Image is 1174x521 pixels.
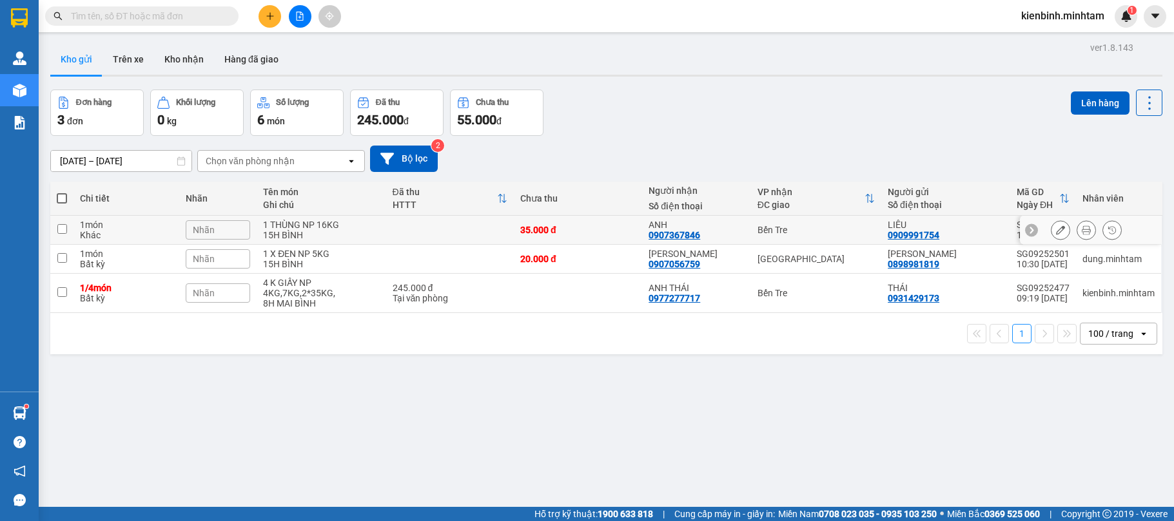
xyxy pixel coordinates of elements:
div: ANH THÁI [649,283,744,293]
div: ver 1.8.143 [1090,41,1133,55]
svg: open [1139,328,1149,339]
img: logo-vxr [11,8,28,28]
div: 1 món [80,220,173,230]
div: 1 X ĐEN NP 5KG [263,249,379,259]
div: 09:19 [DATE] [1017,293,1070,303]
span: Nhãn [193,254,215,264]
strong: 0708 023 035 - 0935 103 250 [819,509,937,519]
button: plus [259,5,281,28]
div: Sửa đơn hàng [1051,220,1070,240]
span: plus [266,12,275,21]
div: SG09252503 [1017,220,1070,230]
th: Toggle SortBy [1010,182,1076,216]
img: warehouse-icon [13,84,26,97]
span: 55.000 [457,112,496,128]
div: LIÊU [888,220,1004,230]
span: 1 [1130,6,1134,15]
div: 15H BÌNH [263,259,379,269]
div: ANH HẢI [649,249,744,259]
div: 245.000 đ [393,283,507,293]
input: Select a date range. [51,151,191,171]
div: 8H MAI BÌNH [263,298,379,308]
div: Bến Tre [758,288,875,298]
span: kienbinh.minhtam [1011,8,1115,24]
input: Tìm tên, số ĐT hoặc mã đơn [71,9,223,23]
div: VP nhận [758,187,865,197]
span: copyright [1102,509,1111,518]
div: SG09252501 [1017,249,1070,259]
div: 15H BÌNH [263,230,379,240]
div: 0898981819 [888,259,939,269]
div: Đã thu [376,98,400,107]
th: Toggle SortBy [751,182,881,216]
button: file-add [289,5,311,28]
svg: open [346,156,357,166]
img: icon-new-feature [1120,10,1132,22]
div: 35.000 đ [520,225,636,235]
div: Số điện thoại [649,201,744,211]
div: THÁI [888,283,1004,293]
div: Số điện thoại [888,200,1004,210]
button: Kho gửi [50,44,103,75]
img: solution-icon [13,116,26,129]
div: Chưa thu [476,98,509,107]
th: Toggle SortBy [386,182,514,216]
div: Chi tiết [80,193,173,204]
div: SG09252477 [1017,283,1070,293]
div: 4 K GIẤY NP 4KG,7KG,2*35KG, [263,278,379,298]
div: 0907056759 [649,259,700,269]
div: Mã GD [1017,187,1059,197]
div: HTTT [393,200,497,210]
button: Kho nhận [154,44,214,75]
div: ĐC giao [758,200,865,210]
span: 0 [157,112,164,128]
div: 10:42 [DATE] [1017,230,1070,240]
div: Người nhận [649,185,744,196]
span: Hỗ trợ kỹ thuật: [534,507,653,521]
span: 6 [257,112,264,128]
div: Bất kỳ [80,293,173,303]
div: Tên món [263,187,379,197]
span: message [14,494,26,506]
div: 0977277717 [649,293,700,303]
sup: 1 [24,404,28,408]
span: notification [14,465,26,477]
div: Ngày ĐH [1017,200,1059,210]
div: Đơn hàng [76,98,112,107]
div: 1 / 4 món [80,283,173,293]
div: 0907367846 [649,230,700,240]
button: Đơn hàng3đơn [50,90,144,136]
button: Hàng đã giao [214,44,289,75]
div: 0931429173 [888,293,939,303]
div: Khối lượng [176,98,215,107]
span: file-add [295,12,304,21]
div: 0909991754 [888,230,939,240]
button: Trên xe [103,44,154,75]
span: Nhãn [193,225,215,235]
span: đơn [67,116,83,126]
span: caret-down [1150,10,1161,22]
span: kg [167,116,177,126]
span: | [663,507,665,521]
div: 1 món [80,249,173,259]
span: search [54,12,63,21]
div: 10:30 [DATE] [1017,259,1070,269]
sup: 2 [431,139,444,152]
div: Đã thu [393,187,497,197]
button: Chưa thu55.000đ [450,90,543,136]
div: ANH HẢI [888,249,1004,259]
img: warehouse-icon [13,52,26,65]
div: ANH [649,220,744,230]
div: Tại văn phòng [393,293,507,303]
button: Lên hàng [1071,91,1130,115]
span: đ [496,116,502,126]
button: Khối lượng0kg [150,90,244,136]
div: [GEOGRAPHIC_DATA] [758,254,875,264]
div: Chọn văn phòng nhận [206,155,295,167]
div: Ghi chú [263,200,379,210]
span: Cung cấp máy in - giấy in: [674,507,775,521]
button: Bộ lọc [370,146,438,172]
div: Người gửi [888,187,1004,197]
div: Khác [80,230,173,240]
sup: 1 [1128,6,1137,15]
